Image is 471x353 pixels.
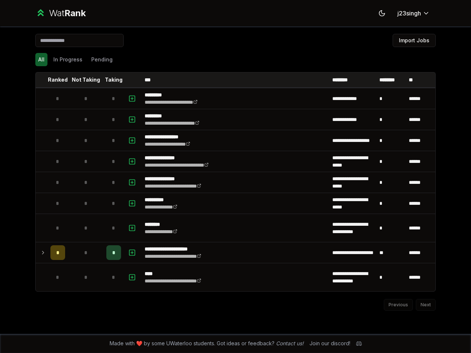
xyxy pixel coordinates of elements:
[50,53,85,66] button: In Progress
[309,340,350,347] div: Join our discord!
[88,53,116,66] button: Pending
[110,340,304,347] span: Made with ❤️ by some UWaterloo students. Got ideas or feedback?
[393,34,436,47] button: Import Jobs
[35,53,47,66] button: All
[64,8,86,18] span: Rank
[392,7,436,20] button: j23singh
[48,76,68,83] p: Ranked
[35,7,86,19] a: WatRank
[49,7,86,19] div: Wat
[72,76,100,83] p: Not Taking
[276,340,304,346] a: Contact us!
[397,9,421,18] span: j23singh
[105,76,123,83] p: Taking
